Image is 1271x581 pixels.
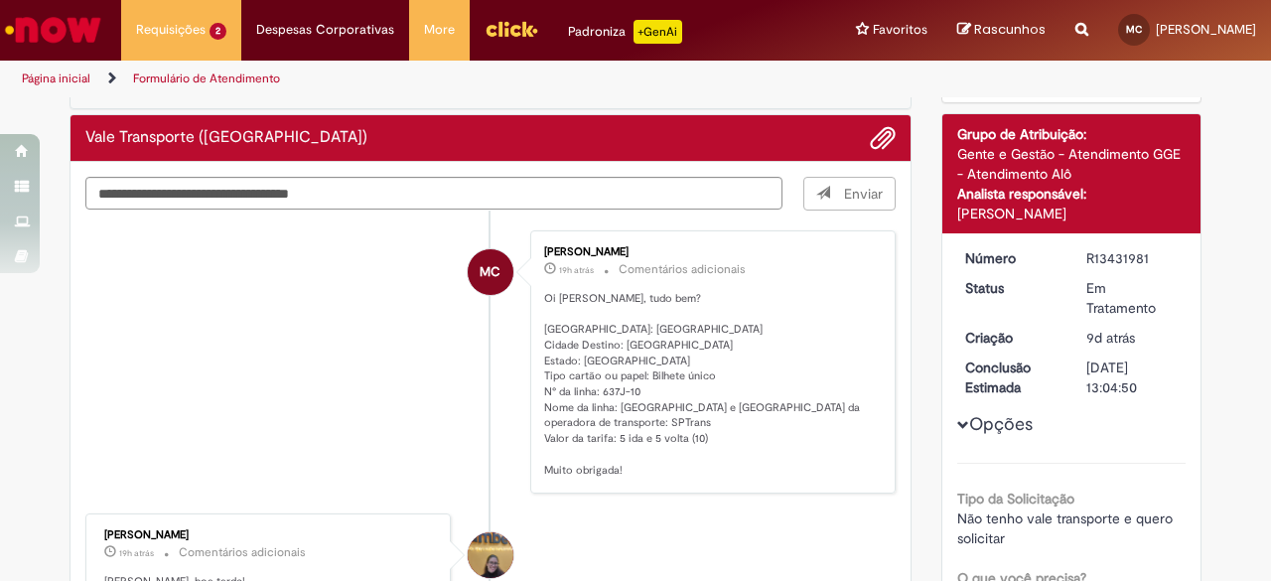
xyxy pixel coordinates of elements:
span: 19h atrás [559,264,594,276]
p: +GenAi [634,20,682,44]
time: 28/08/2025 15:39:54 [559,264,594,276]
span: 19h atrás [119,547,154,559]
div: 20/08/2025 11:30:48 [1086,328,1179,348]
span: MC [480,248,500,296]
dt: Status [950,278,1072,298]
img: click_logo_yellow_360x200.png [485,14,538,44]
span: 9d atrás [1086,329,1135,347]
textarea: Digite sua mensagem aqui... [85,177,782,210]
small: Comentários adicionais [619,261,746,278]
a: Formulário de Atendimento [133,71,280,86]
span: Favoritos [873,20,927,40]
div: [PERSON_NAME] [957,204,1187,223]
div: [DATE] 13:04:50 [1086,358,1179,397]
div: [PERSON_NAME] [544,246,875,258]
span: Rascunhos [974,20,1046,39]
div: Amanda De Campos Gomes Do Nascimento [468,532,513,578]
div: R13431981 [1086,248,1179,268]
time: 20/08/2025 11:30:48 [1086,329,1135,347]
span: Requisições [136,20,206,40]
time: 28/08/2025 15:30:55 [119,547,154,559]
p: Oi [PERSON_NAME], tudo bem? [GEOGRAPHIC_DATA]: [GEOGRAPHIC_DATA] Cidade Destino: [GEOGRAPHIC_DATA... [544,291,875,478]
dt: Criação [950,328,1072,348]
a: Rascunhos [957,21,1046,40]
dt: Conclusão Estimada [950,358,1072,397]
button: Adicionar anexos [870,125,896,151]
div: Padroniza [568,20,682,44]
span: [PERSON_NAME] [1156,21,1256,38]
h2: Vale Transporte (VT) Histórico de tíquete [85,129,367,147]
span: 2 [210,23,226,40]
div: Mariana Ribeiro Canto [468,249,513,295]
span: More [424,20,455,40]
small: Comentários adicionais [179,544,306,561]
div: Gente e Gestão - Atendimento GGE - Atendimento Alô [957,144,1187,184]
span: MC [1126,23,1142,36]
b: Tipo da Solicitação [957,490,1074,508]
div: [PERSON_NAME] [104,529,435,541]
ul: Trilhas de página [15,61,832,97]
div: Em Tratamento [1086,278,1179,318]
div: Grupo de Atribuição: [957,124,1187,144]
img: ServiceNow [2,10,104,50]
span: Despesas Corporativas [256,20,394,40]
span: Não tenho vale transporte e quero solicitar [957,509,1177,547]
a: Página inicial [22,71,90,86]
dt: Número [950,248,1072,268]
div: Analista responsável: [957,184,1187,204]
